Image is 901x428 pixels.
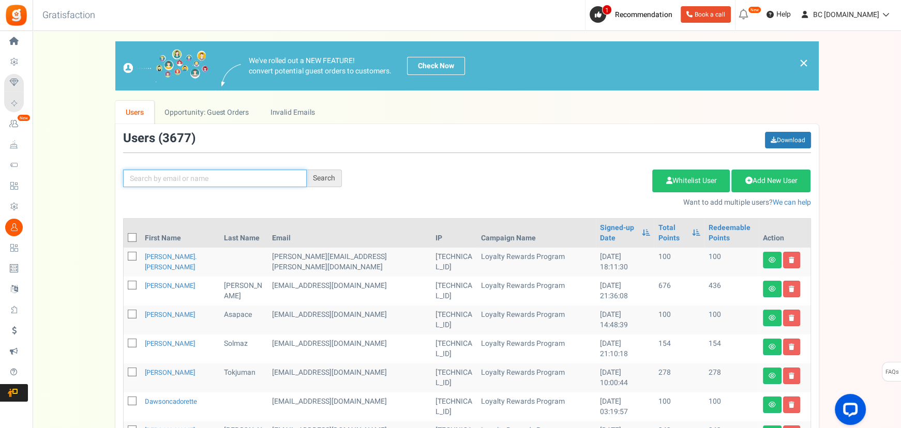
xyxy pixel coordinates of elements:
td: Loyalty Rewards Program [477,392,596,421]
td: [DATE] 10:00:44 [596,363,654,392]
td: customer [268,334,431,363]
a: New [4,115,28,133]
a: Total Points [658,223,686,243]
td: customer [268,248,431,277]
a: Check Now [407,57,465,75]
div: Search [307,170,342,187]
td: 100 [704,305,759,334]
span: 1 [602,5,612,15]
i: View details [769,315,776,321]
td: [TECHNICAL_ID] [431,305,477,334]
th: Campaign Name [477,219,596,248]
a: Invalid Emails [260,101,325,124]
span: 3677 [162,129,191,147]
a: Whitelist User [652,170,730,192]
i: View details [769,373,776,379]
i: Delete user [789,315,794,321]
span: FAQs [885,362,899,382]
td: [TECHNICAL_ID] [431,248,477,277]
a: 1 Recommendation [590,6,677,23]
td: 100 [704,248,759,277]
a: × [799,57,808,69]
a: [PERSON_NAME] [145,281,195,291]
td: 100 [654,392,704,421]
a: [PERSON_NAME] [145,368,195,377]
td: Loyalty Rewards Program [477,305,596,334]
h3: Gratisfaction [31,5,107,26]
a: Add New User [731,170,810,192]
td: 436 [704,277,759,305]
td: [DATE] 21:10:18 [596,334,654,363]
a: Opportunity: Guest Orders [154,101,259,124]
th: First Name [141,219,220,248]
span: Help [774,9,791,20]
td: Tokjuman [220,363,268,392]
a: Help [762,6,795,23]
span: BC [DOMAIN_NAME] [813,9,879,20]
td: [DATE] 14:48:39 [596,305,654,334]
h3: Users ( ) [123,132,196,145]
p: We've rolled out a NEW FEATURE! convert potential guest orders to customers. [249,56,392,77]
td: Loyalty Rewards Program [477,363,596,392]
td: [TECHNICAL_ID] [431,277,477,305]
p: Want to add multiple users? [357,197,811,208]
td: 154 [654,334,704,363]
td: [TECHNICAL_ID] [431,334,477,363]
td: 100 [704,392,759,421]
td: [TECHNICAL_ID] [431,392,477,421]
td: customer [268,277,431,305]
i: Delete user [789,344,794,350]
td: [DATE] 21:36:08 [596,277,654,305]
td: [DATE] 18:11:30 [596,248,654,277]
td: customer [268,305,431,334]
th: Last Name [220,219,268,248]
i: Delete user [789,373,794,379]
i: Delete user [789,257,794,263]
img: Gratisfaction [5,4,28,27]
td: 676 [654,277,704,305]
i: View details [769,344,776,350]
td: customer [268,363,431,392]
a: dawsoncadorette [145,396,197,406]
td: [DATE] 03:19:57 [596,392,654,421]
a: We can help [772,197,810,208]
td: [PERSON_NAME] [220,277,268,305]
td: 100 [654,305,704,334]
img: images [221,64,241,86]
td: Loyalty Rewards Program [477,248,596,277]
a: Signed-up Date [600,223,636,243]
a: [PERSON_NAME] [145,339,195,348]
i: View details [769,402,776,408]
td: [TECHNICAL_ID] [431,363,477,392]
a: Download [765,132,811,148]
i: Delete user [789,286,794,292]
a: [PERSON_NAME].[PERSON_NAME] [145,252,197,272]
td: Loyalty Rewards Program [477,277,596,305]
i: View details [769,257,776,263]
td: Loyalty Rewards Program [477,334,596,363]
td: 154 [704,334,759,363]
a: Redeemable Points [709,223,755,243]
a: Book a call [681,6,731,23]
span: Recommendation [615,9,672,20]
em: New [17,114,31,121]
i: View details [769,286,776,292]
td: 278 [704,363,759,392]
img: images [123,49,208,83]
td: Asapace [220,305,268,334]
input: Search by email or name [123,170,307,187]
th: Email [268,219,431,248]
i: Delete user [789,402,794,408]
td: customer [268,392,431,421]
td: 278 [654,363,704,392]
a: [PERSON_NAME] [145,310,195,319]
em: New [748,6,761,13]
td: 100 [654,248,704,277]
th: IP [431,219,477,248]
td: Solmaz [220,334,268,363]
th: Action [759,219,810,248]
a: Users [115,101,155,124]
